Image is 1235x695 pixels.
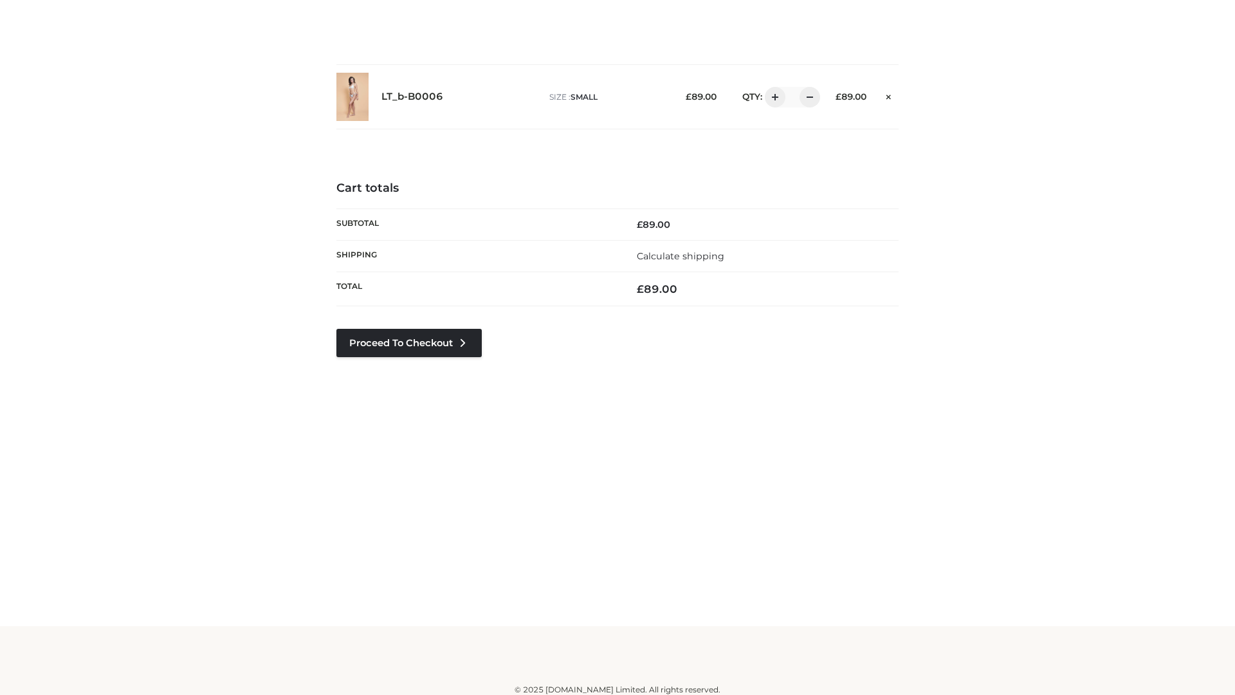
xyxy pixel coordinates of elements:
bdi: 89.00 [836,91,866,102]
div: QTY: [729,87,816,107]
span: £ [637,283,644,295]
th: Subtotal [336,208,617,240]
a: Calculate shipping [637,250,724,262]
a: LT_b-B0006 [381,91,443,103]
span: £ [686,91,691,102]
span: £ [836,91,841,102]
th: Shipping [336,240,617,272]
span: £ [637,219,643,230]
bdi: 89.00 [637,219,670,230]
span: SMALL [571,92,598,102]
a: Proceed to Checkout [336,329,482,357]
a: Remove this item [879,87,899,104]
th: Total [336,272,617,306]
p: size : [549,91,666,103]
bdi: 89.00 [637,283,677,295]
bdi: 89.00 [686,91,717,102]
h4: Cart totals [336,181,899,196]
